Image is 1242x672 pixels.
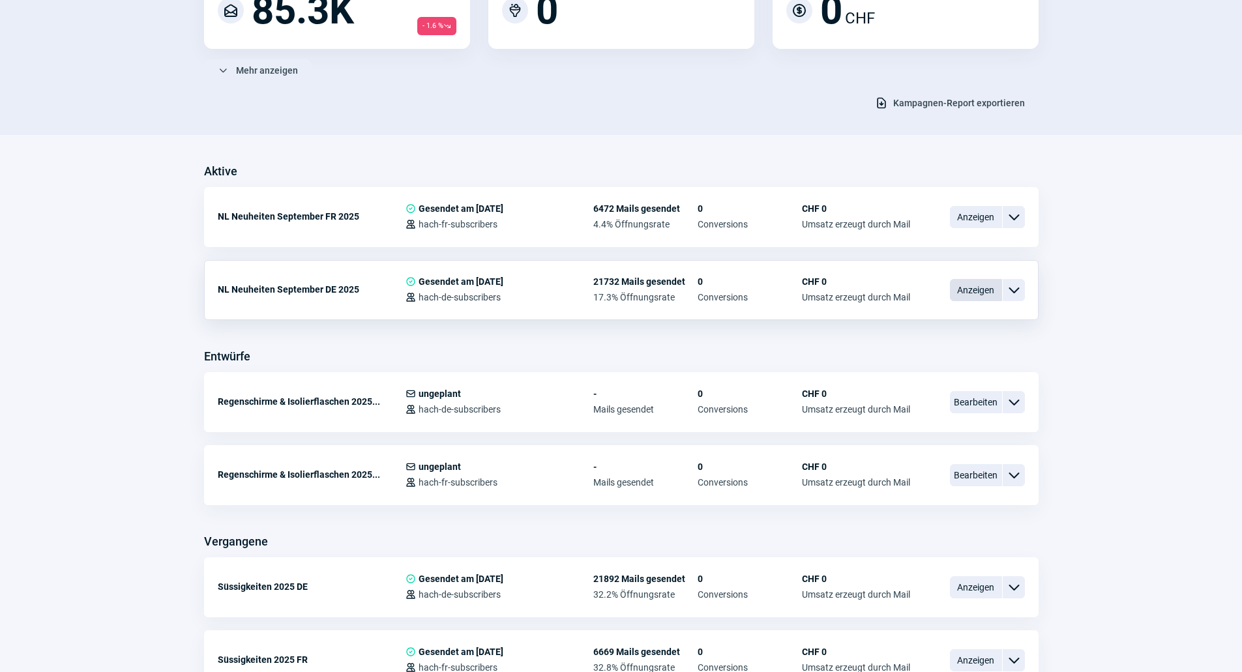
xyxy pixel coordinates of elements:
span: CHF 0 [802,388,910,399]
span: Gesendet am [DATE] [419,203,503,214]
span: Umsatz erzeugt durch Mail [802,404,910,415]
span: hach-de-subscribers [419,589,501,600]
span: ungeplant [419,388,461,399]
span: - [593,388,698,399]
span: Kampagnen-Report exportieren [893,93,1025,113]
span: CHF 0 [802,203,910,214]
div: NL Neuheiten September DE 2025 [218,276,406,302]
span: Conversions [698,219,802,229]
span: CHF 0 [802,574,910,584]
span: - 1.6 % [417,17,456,35]
span: Anzeigen [950,206,1002,228]
span: 6472 Mails gesendet [593,203,698,214]
span: CHF [845,7,875,30]
span: ungeplant [419,461,461,472]
span: CHF 0 [802,647,910,657]
div: Süssigkeiten 2025 DE [218,574,406,600]
span: 0 [698,647,802,657]
span: 0 [698,461,802,472]
span: Bearbeiten [950,464,1002,486]
span: Conversions [698,477,802,488]
span: 0 [698,574,802,584]
button: Mehr anzeigen [204,59,312,81]
span: Mehr anzeigen [236,60,298,81]
div: Regenschirme & Isolierflaschen 2025... [218,388,406,415]
span: Mails gesendet [593,404,698,415]
span: Anzeigen [950,576,1002,598]
span: 4.4% Öffnungsrate [593,219,698,229]
span: hach-fr-subscribers [419,219,497,229]
button: Kampagnen-Report exportieren [861,92,1039,114]
h3: Aktive [204,161,237,182]
span: 17.3% Öffnungsrate [593,292,698,302]
h3: Entwürfe [204,346,250,367]
span: - [593,461,698,472]
span: 21892 Mails gesendet [593,574,698,584]
span: Conversions [698,589,802,600]
div: Regenschirme & Isolierflaschen 2025... [218,461,406,488]
span: CHF 0 [802,276,910,287]
span: Conversions [698,292,802,302]
div: NL Neuheiten September FR 2025 [218,203,406,229]
span: hach-fr-subscribers [419,477,497,488]
h3: Vergangene [204,531,268,552]
span: Gesendet am [DATE] [419,276,503,287]
span: 0 [698,276,802,287]
span: Umsatz erzeugt durch Mail [802,589,910,600]
span: hach-de-subscribers [419,292,501,302]
span: Mails gesendet [593,477,698,488]
span: 0 [698,388,802,399]
span: Conversions [698,404,802,415]
span: hach-de-subscribers [419,404,501,415]
span: 32.2% Öffnungsrate [593,589,698,600]
span: 21732 Mails gesendet [593,276,698,287]
span: Gesendet am [DATE] [419,647,503,657]
span: Gesendet am [DATE] [419,574,503,584]
span: CHF 0 [802,461,910,472]
span: Anzeigen [950,279,1002,301]
span: 6669 Mails gesendet [593,647,698,657]
span: Bearbeiten [950,391,1002,413]
span: Umsatz erzeugt durch Mail [802,292,910,302]
span: Anzeigen [950,649,1002,671]
span: Umsatz erzeugt durch Mail [802,477,910,488]
span: Umsatz erzeugt durch Mail [802,219,910,229]
span: 0 [698,203,802,214]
